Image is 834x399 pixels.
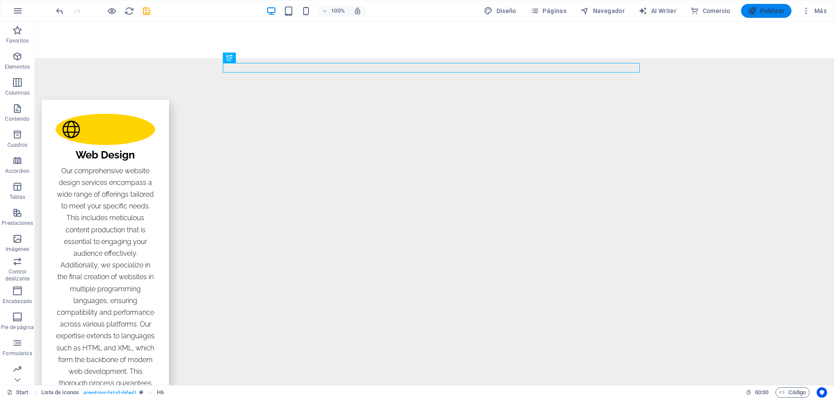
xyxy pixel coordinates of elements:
[5,168,30,175] p: Accordion
[530,7,566,15] span: Páginas
[748,7,785,15] span: Publicar
[7,387,29,398] a: Haz clic para cancelar la selección y doble clic para abrir páginas
[7,142,28,148] p: Cuadros
[802,7,827,15] span: Más
[41,387,79,398] span: Haz clic para seleccionar y doble clic para editar
[142,6,152,16] i: Guardar (Ctrl+S)
[484,7,516,15] span: Diseño
[580,7,625,15] span: Navegador
[3,350,32,357] p: Formularios
[690,7,731,15] span: Comercio
[639,7,676,15] span: AI Writer
[124,6,134,16] button: reload
[10,194,26,201] p: Tablas
[318,6,349,16] button: 100%
[41,387,164,398] nav: breadcrumb
[687,4,734,18] button: Comercio
[139,390,143,395] i: Este elemento es un preajuste personalizable
[817,387,827,398] button: Usercentrics
[761,389,762,396] span: :
[124,6,134,16] i: Volver a cargar página
[775,387,810,398] button: Código
[5,63,30,70] p: Elementos
[741,4,792,18] button: Publicar
[480,4,520,18] button: Diseño
[1,324,33,331] p: Pie de página
[55,6,65,16] i: Deshacer: Editar cabecera (Ctrl+Z)
[635,4,680,18] button: AI Writer
[755,387,768,398] span: 00 00
[5,115,30,122] p: Contenido
[83,387,136,398] span: . preset-icon-list-v3-default
[5,89,30,96] p: Columnas
[106,6,117,16] button: Haz clic para salir del modo de previsualización y seguir editando
[798,4,830,18] button: Más
[354,7,361,15] i: Al redimensionar, ajustar el nivel de zoom automáticamente para ajustarse al dispositivo elegido.
[331,6,345,16] h6: 100%
[141,6,152,16] button: save
[527,4,570,18] button: Páginas
[577,4,628,18] button: Navegador
[6,37,29,44] p: Favoritos
[6,246,29,253] p: Imágenes
[54,6,65,16] button: undo
[3,298,32,305] p: Encabezado
[2,220,33,227] p: Prestaciones
[779,387,806,398] span: Código
[746,387,769,398] h6: Tiempo de la sesión
[157,387,164,398] span: Haz clic para seleccionar y doble clic para editar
